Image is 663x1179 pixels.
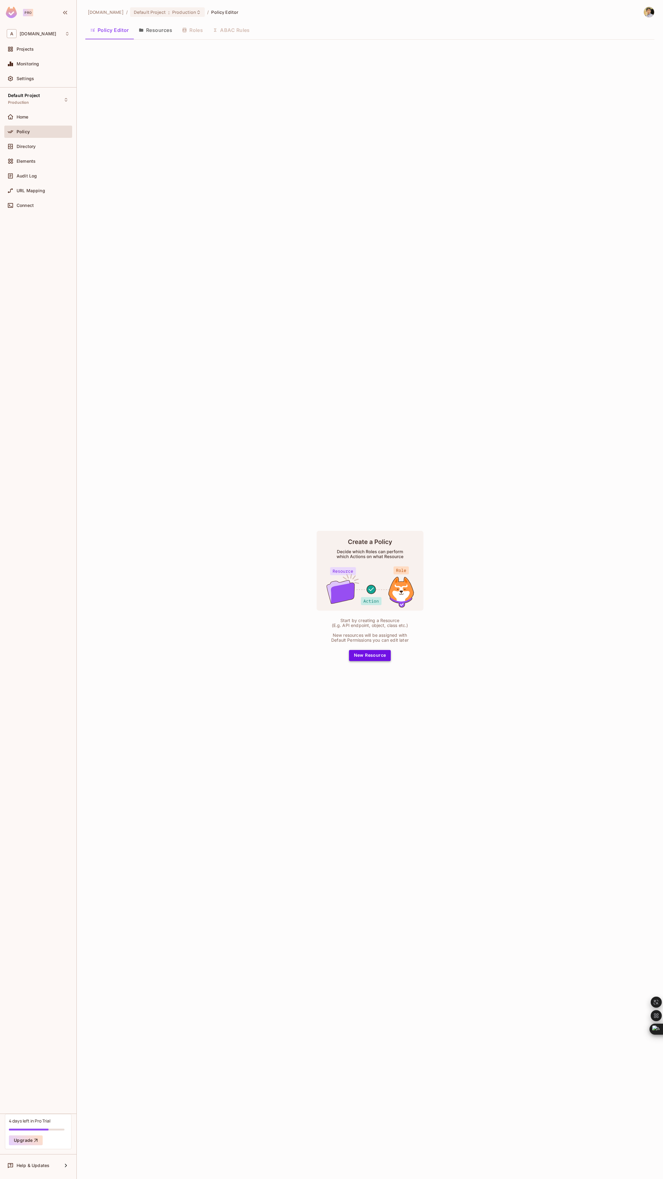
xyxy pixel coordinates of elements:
[349,650,391,661] button: New Resource
[17,61,39,66] span: Monitoring
[6,7,17,18] img: SReyMgAAAABJRU5ErkJggg==
[9,1118,50,1124] div: 4 days left in Pro Trial
[20,31,56,36] span: Workspace: avantcorp-waterlilies.com
[134,22,177,38] button: Resources
[211,9,238,15] span: Policy Editor
[17,203,34,208] span: Connect
[134,9,166,15] span: Default Project
[126,9,128,15] li: /
[9,1135,43,1145] button: Upgrade
[17,47,34,52] span: Projects
[17,129,30,134] span: Policy
[328,618,411,628] div: Start by creating a Resource (E.g. API endpoint, object, class etc.)
[8,100,29,105] span: Production
[328,633,411,643] div: New resources will be assigned with Default Permissions you can edit later
[17,159,36,164] span: Elements
[168,10,170,15] span: :
[172,9,196,15] span: Production
[644,7,654,17] img: Noritsugu Endo
[17,144,36,149] span: Directory
[17,115,29,119] span: Home
[7,29,17,38] span: A
[17,188,45,193] span: URL Mapping
[207,9,209,15] li: /
[23,9,33,16] div: Pro
[17,173,37,178] span: Audit Log
[8,93,40,98] span: Default Project
[88,9,124,15] span: the active workspace
[85,22,134,38] button: Policy Editor
[17,76,34,81] span: Settings
[17,1163,49,1168] span: Help & Updates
